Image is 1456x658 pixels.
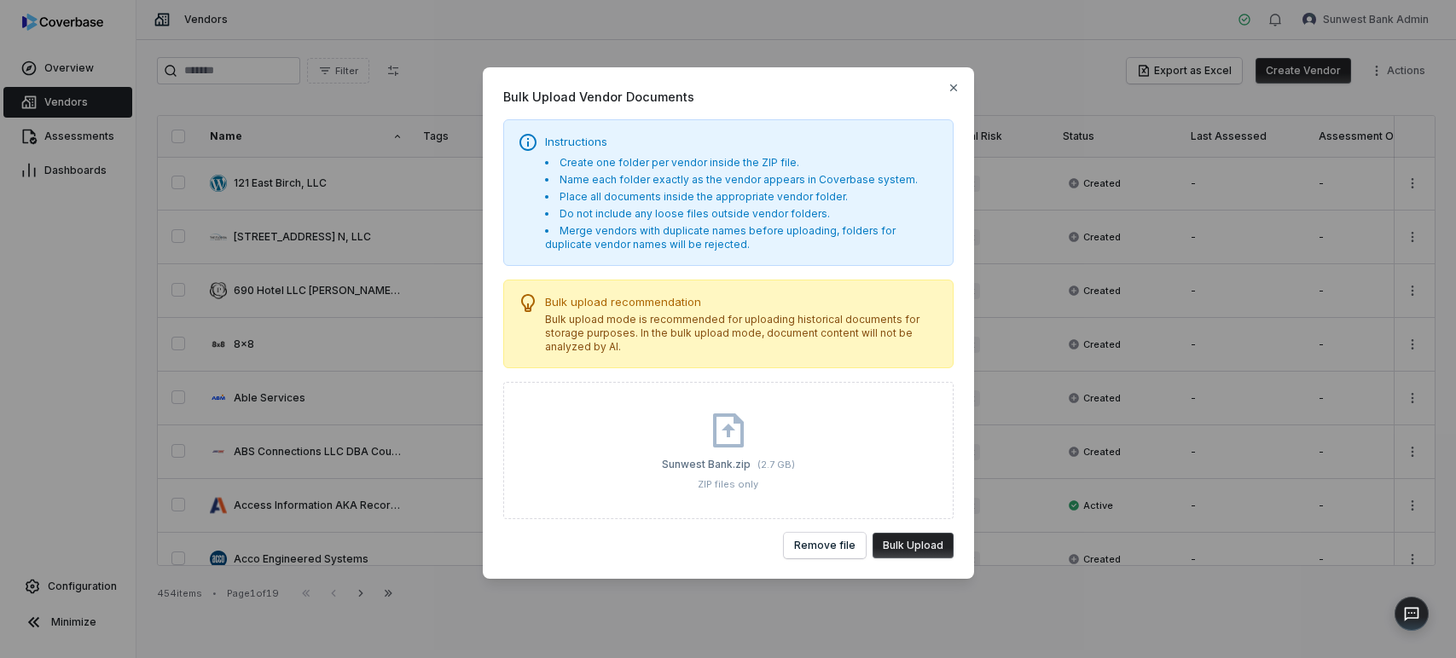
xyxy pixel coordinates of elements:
p: Instructions [545,134,939,149]
span: ( 2.7 GB ) [757,459,795,470]
li: Merge vendors with duplicate names before uploading, folders for duplicate vendor names will be r... [545,224,939,251]
li: Create one folder per vendor inside the ZIP file. [545,156,939,170]
li: Place all documents inside the appropriate vendor folder. [545,190,939,204]
div: ZIP files only [662,478,795,491]
p: Bulk upload recommendation [545,294,939,309]
li: Name each folder exactly as the vendor appears in Coverbase system. [545,173,939,187]
span: Bulk Upload Vendor Documents [503,88,954,106]
button: Remove file [784,533,866,558]
span: Sunwest Bank.zip [662,458,751,470]
button: Bulk Upload [873,533,954,558]
p: Bulk upload mode is recommended for uploading historical documents for storage purposes. In the b... [545,313,939,354]
li: Do not include any loose files outside vendor folders. [545,207,939,221]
